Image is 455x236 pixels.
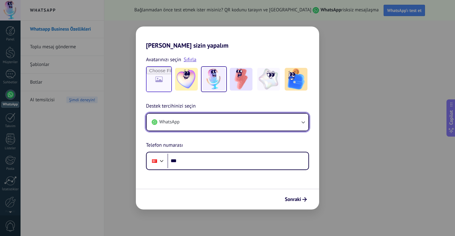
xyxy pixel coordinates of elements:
[257,68,280,91] img: -4.jpeg
[146,56,181,64] span: Avatarınızı seçin
[136,27,319,49] h2: [PERSON_NAME] sizin yapalım
[159,119,179,125] span: WhatsApp
[146,102,196,110] span: Destek tercihinizi seçin
[285,68,307,91] img: -5.jpeg
[175,68,198,91] img: -1.jpeg
[146,141,183,150] span: Telefon numarası
[147,114,308,131] button: WhatsApp
[184,56,196,63] a: Sıfırla
[285,197,301,202] span: Sonraki
[230,68,252,91] img: -3.jpeg
[149,154,161,168] div: Turkey: + 90
[203,68,225,91] img: -2.jpeg
[282,194,310,205] button: Sonraki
